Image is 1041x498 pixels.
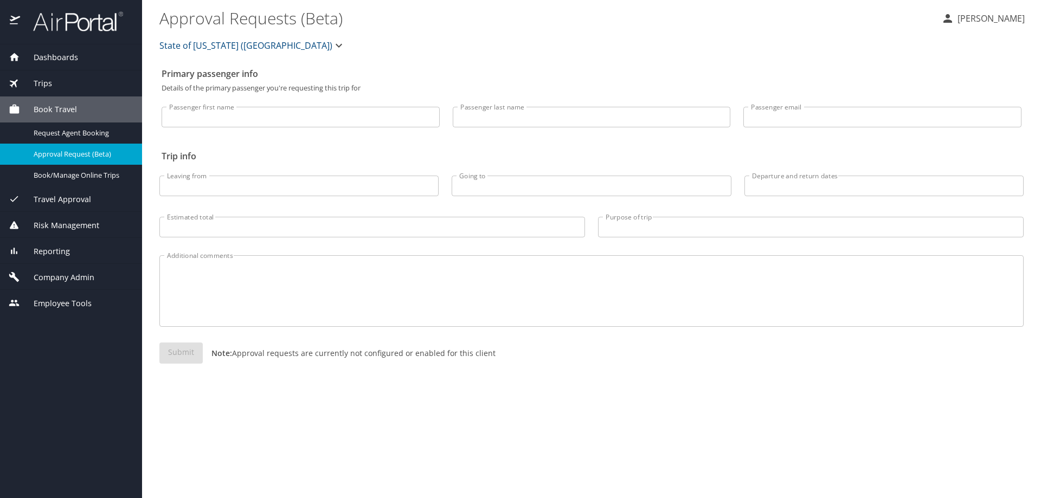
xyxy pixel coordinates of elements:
[155,35,350,56] button: State of [US_STATE] ([GEOGRAPHIC_DATA])
[162,147,1021,165] h2: Trip info
[954,12,1025,25] p: [PERSON_NAME]
[20,297,92,309] span: Employee Tools
[20,245,70,257] span: Reporting
[20,219,99,231] span: Risk Management
[211,348,232,358] strong: Note:
[21,11,123,32] img: airportal-logo.png
[159,1,933,35] h1: Approval Requests (Beta)
[10,11,21,32] img: icon-airportal.png
[34,128,129,138] span: Request Agent Booking
[20,51,78,63] span: Dashboards
[20,193,91,205] span: Travel Approval
[20,77,52,89] span: Trips
[162,85,1021,92] p: Details of the primary passenger you're requesting this trip for
[34,170,129,180] span: Book/Manage Online Trips
[34,149,129,159] span: Approval Request (Beta)
[203,347,496,359] p: Approval requests are currently not configured or enabled for this client
[162,65,1021,82] h2: Primary passenger info
[159,38,332,53] span: State of [US_STATE] ([GEOGRAPHIC_DATA])
[937,9,1029,28] button: [PERSON_NAME]
[20,271,94,283] span: Company Admin
[20,104,77,115] span: Book Travel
